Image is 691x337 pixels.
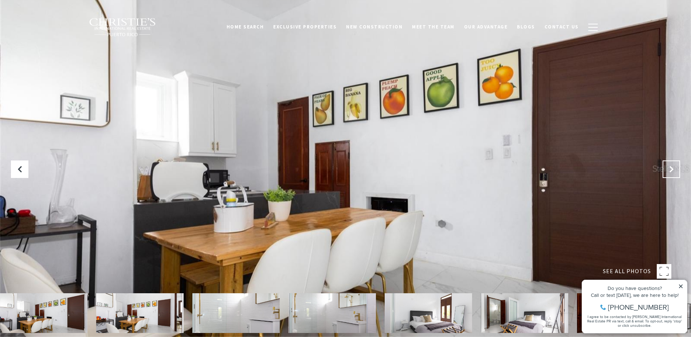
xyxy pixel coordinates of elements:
span: Our Advantage [464,24,508,30]
div: Do you have questions? [8,16,105,22]
a: Our Advantage [459,20,513,34]
a: Meet the Team [407,20,459,34]
button: Previous Slide [11,160,28,178]
span: [PHONE_NUMBER] [30,34,91,42]
div: Call or text [DATE], we are here to help! [8,23,105,28]
img: 9 CALLE DEL MERCADO [192,293,280,333]
button: Next Slide [663,160,680,178]
img: 9 CALLE DEL MERCADO [96,293,184,333]
a: Home Search [222,20,269,34]
span: SEE ALL PHOTOS [603,267,651,276]
span: Contact Us [545,24,579,30]
span: I agree to be contacted by [PERSON_NAME] International Real Estate PR via text, call & email. To ... [9,45,104,59]
img: 9 CALLE DEL MERCADO [577,293,664,333]
span: Exclusive Properties [273,24,337,30]
a: Exclusive Properties [268,20,341,34]
a: Blogs [512,20,540,34]
img: 9 CALLE DEL MERCADO [288,293,376,333]
a: New Construction [341,20,407,34]
img: Christie's International Real Estate black text logo [89,18,157,37]
img: 9 CALLE DEL MERCADO [481,293,568,333]
button: button [584,17,602,38]
img: 9 CALLE DEL MERCADO [385,293,472,333]
span: New Construction [346,24,403,30]
span: Blogs [517,24,535,30]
